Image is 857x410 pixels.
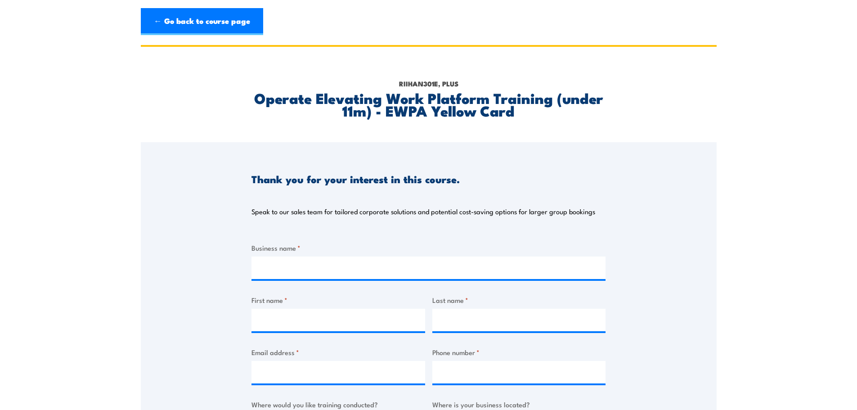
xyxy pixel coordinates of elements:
[432,347,606,357] label: Phone number
[251,174,460,184] h3: Thank you for your interest in this course.
[251,207,595,216] p: Speak to our sales team for tailored corporate solutions and potential cost-saving options for la...
[251,79,606,89] p: RIIHAN301E, Plus
[251,243,606,253] label: Business name
[251,399,425,410] label: Where would you like training conducted?
[251,91,606,117] h2: Operate Elevating Work Platform Training (under 11m) - EWPA Yellow Card
[141,8,263,35] a: ← Go back to course page
[432,295,606,305] label: Last name
[432,399,606,410] label: Where is your business located?
[251,295,425,305] label: First name
[251,347,425,357] label: Email address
